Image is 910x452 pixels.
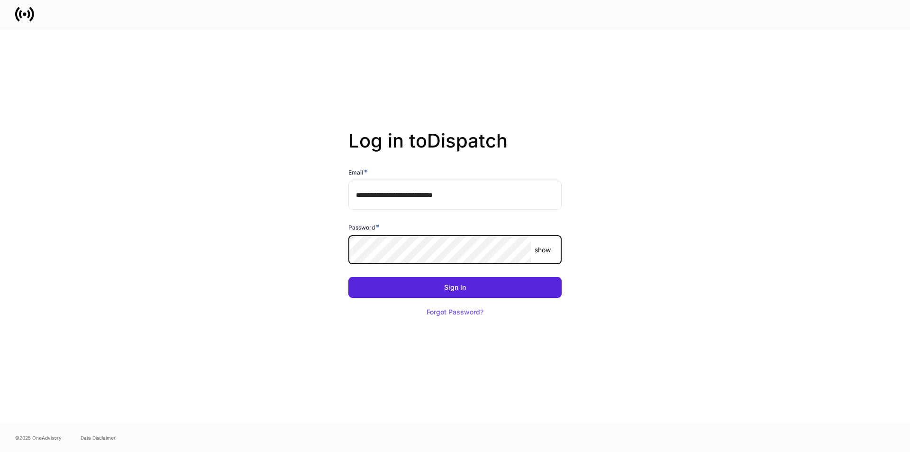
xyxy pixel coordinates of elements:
button: Sign In [348,277,562,298]
h6: Password [348,222,379,232]
h2: Log in to Dispatch [348,129,562,167]
div: Forgot Password? [427,309,483,315]
button: Forgot Password? [415,302,495,323]
p: show [535,245,551,255]
div: Sign In [444,284,466,291]
span: © 2025 OneAdvisory [15,434,62,442]
a: Data Disclaimer [81,434,116,442]
h6: Email [348,167,367,177]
